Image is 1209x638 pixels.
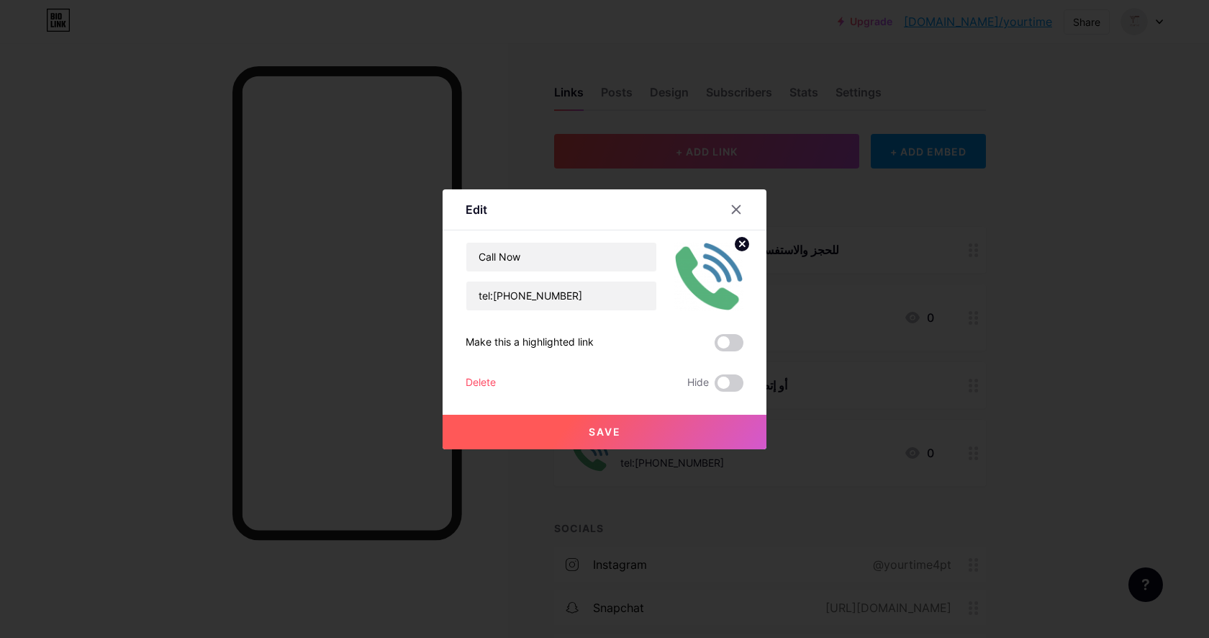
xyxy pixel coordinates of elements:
[589,426,621,438] span: Save
[687,374,709,392] span: Hide
[466,282,656,310] input: URL
[443,415,766,449] button: Save
[466,201,487,218] div: Edit
[466,243,656,271] input: Title
[674,242,743,311] img: link_thumbnail
[466,334,594,351] div: Make this a highlighted link
[466,374,496,392] div: Delete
